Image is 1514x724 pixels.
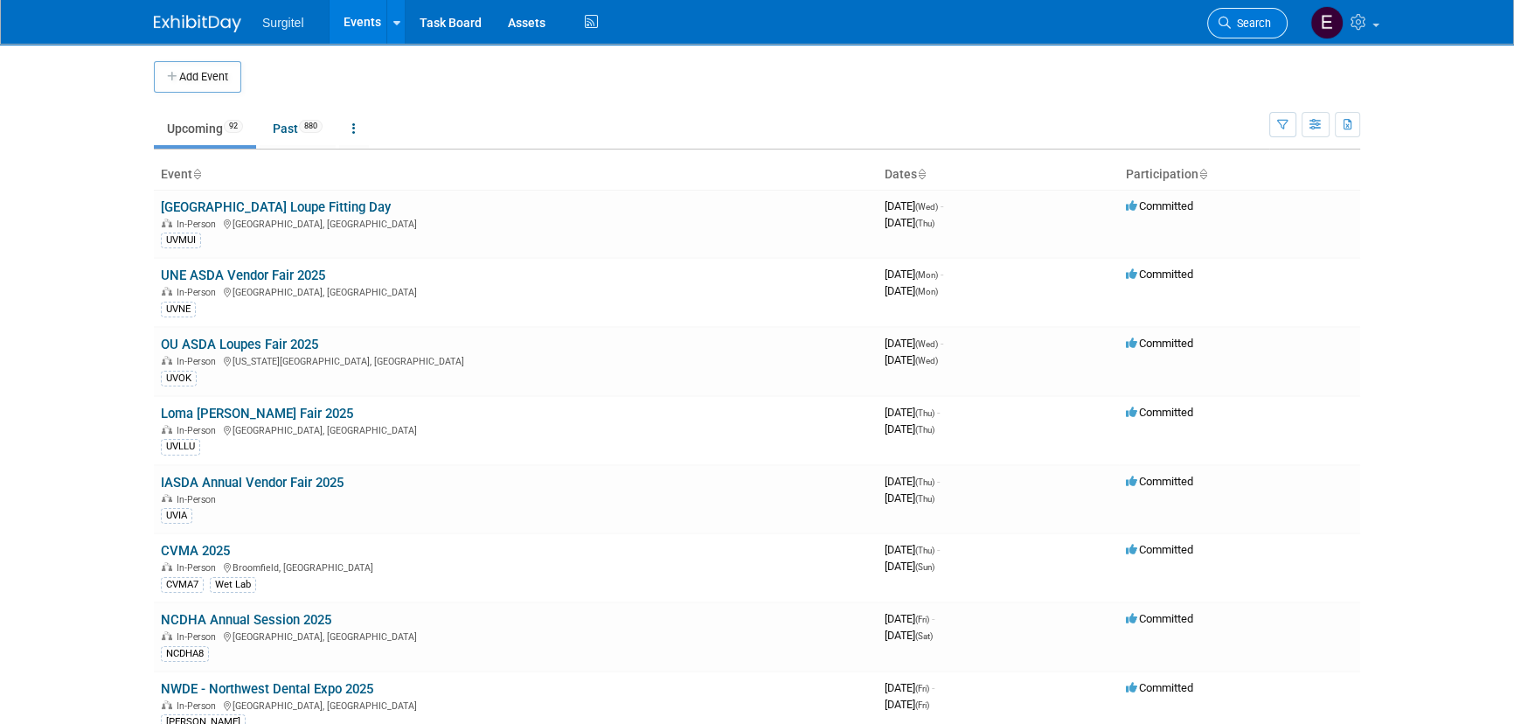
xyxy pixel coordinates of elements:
[915,562,934,572] span: (Sun)
[1119,160,1360,190] th: Participation
[915,684,929,693] span: (Fri)
[161,406,353,421] a: Loma [PERSON_NAME] Fair 2025
[161,475,344,491] a: IASDA Annual Vendor Fair 2025
[941,268,943,281] span: -
[885,268,943,281] span: [DATE]
[885,629,933,642] span: [DATE]
[260,112,336,145] a: Past880
[937,406,940,419] span: -
[177,494,221,505] span: In-Person
[162,631,172,640] img: In-Person Event
[1310,6,1344,39] img: Event Coordinator
[1207,8,1288,38] a: Search
[932,681,934,694] span: -
[162,219,172,227] img: In-Person Event
[177,356,221,367] span: In-Person
[885,284,938,297] span: [DATE]
[161,543,230,559] a: CVMA 2025
[1126,543,1193,556] span: Committed
[1126,406,1193,419] span: Committed
[915,202,938,212] span: (Wed)
[1126,199,1193,212] span: Committed
[885,681,934,694] span: [DATE]
[154,160,878,190] th: Event
[161,646,209,662] div: NCDHA8
[161,439,200,455] div: UVLLU
[941,337,943,350] span: -
[915,425,934,435] span: (Thu)
[154,61,241,93] button: Add Event
[162,356,172,365] img: In-Person Event
[177,219,221,230] span: In-Person
[915,477,934,487] span: (Thu)
[917,167,926,181] a: Sort by Start Date
[915,339,938,349] span: (Wed)
[192,167,201,181] a: Sort by Event Name
[878,160,1119,190] th: Dates
[161,612,331,628] a: NCDHA Annual Session 2025
[1126,612,1193,625] span: Committed
[1126,475,1193,488] span: Committed
[224,120,243,133] span: 92
[161,199,391,215] a: [GEOGRAPHIC_DATA] Loupe Fitting Day
[885,491,934,505] span: [DATE]
[932,612,934,625] span: -
[915,546,934,555] span: (Thu)
[161,268,325,283] a: UNE ASDA Vendor Fair 2025
[161,698,871,712] div: [GEOGRAPHIC_DATA], [GEOGRAPHIC_DATA]
[161,577,204,593] div: CVMA7
[915,700,929,710] span: (Fri)
[161,302,196,317] div: UVNE
[161,284,871,298] div: [GEOGRAPHIC_DATA], [GEOGRAPHIC_DATA]
[915,287,938,296] span: (Mon)
[885,216,934,229] span: [DATE]
[937,543,940,556] span: -
[161,422,871,436] div: [GEOGRAPHIC_DATA], [GEOGRAPHIC_DATA]
[162,287,172,296] img: In-Person Event
[885,353,938,366] span: [DATE]
[915,494,934,504] span: (Thu)
[262,16,303,30] span: Surgitel
[885,543,940,556] span: [DATE]
[915,615,929,624] span: (Fri)
[162,700,172,709] img: In-Person Event
[210,577,256,593] div: Wet Lab
[177,287,221,298] span: In-Person
[885,560,934,573] span: [DATE]
[885,199,943,212] span: [DATE]
[941,199,943,212] span: -
[161,233,201,248] div: UVMUI
[1126,681,1193,694] span: Committed
[161,560,871,574] div: Broomfield, [GEOGRAPHIC_DATA]
[885,337,943,350] span: [DATE]
[885,475,940,488] span: [DATE]
[177,425,221,436] span: In-Person
[915,219,934,228] span: (Thu)
[154,15,241,32] img: ExhibitDay
[885,406,940,419] span: [DATE]
[161,337,318,352] a: OU ASDA Loupes Fair 2025
[299,120,323,133] span: 880
[177,631,221,643] span: In-Person
[161,508,192,524] div: UVIA
[177,700,221,712] span: In-Person
[162,494,172,503] img: In-Person Event
[161,681,373,697] a: NWDE - Northwest Dental Expo 2025
[162,425,172,434] img: In-Person Event
[161,629,871,643] div: [GEOGRAPHIC_DATA], [GEOGRAPHIC_DATA]
[1198,167,1207,181] a: Sort by Participation Type
[177,562,221,574] span: In-Person
[885,422,934,435] span: [DATE]
[1126,337,1193,350] span: Committed
[915,356,938,365] span: (Wed)
[885,698,929,711] span: [DATE]
[1126,268,1193,281] span: Committed
[161,371,197,386] div: UVOK
[1231,17,1271,30] span: Search
[915,631,933,641] span: (Sat)
[154,112,256,145] a: Upcoming92
[161,353,871,367] div: [US_STATE][GEOGRAPHIC_DATA], [GEOGRAPHIC_DATA]
[161,216,871,230] div: [GEOGRAPHIC_DATA], [GEOGRAPHIC_DATA]
[885,612,934,625] span: [DATE]
[162,562,172,571] img: In-Person Event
